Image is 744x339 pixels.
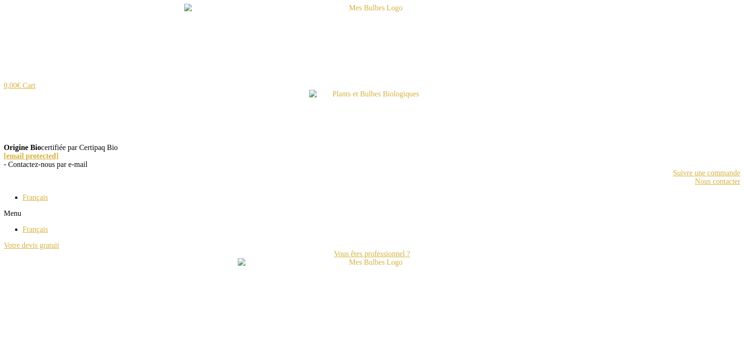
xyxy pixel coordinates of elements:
[4,209,740,218] div: Menu Toggle
[695,177,740,186] span: Nous contacter
[4,241,59,249] a: Votre devis gratuit
[4,152,87,160] a: [email protected]
[4,177,740,186] a: Nous contacter
[4,152,87,169] span: - Contactez-nous par e-mail
[4,143,118,152] span: certifiée par Certipaq Bio
[4,81,21,89] bdi: 0,00
[4,209,21,217] span: Menu
[334,250,410,258] span: Vous êtes professionnel ?
[184,4,560,81] img: Mes Bulbes Logo
[673,169,740,177] span: Suivre une commande
[4,250,740,258] a: Vous êtes professionnel ?
[23,225,48,233] a: Français
[23,81,36,89] span: Cart
[4,143,41,151] b: Origine Bio
[17,81,21,89] span: €
[23,193,48,201] a: Français
[4,81,36,89] a: 0,00€ Cart
[4,169,740,177] a: Suivre une commande
[309,90,435,143] img: Plants et Bulbes Biologiques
